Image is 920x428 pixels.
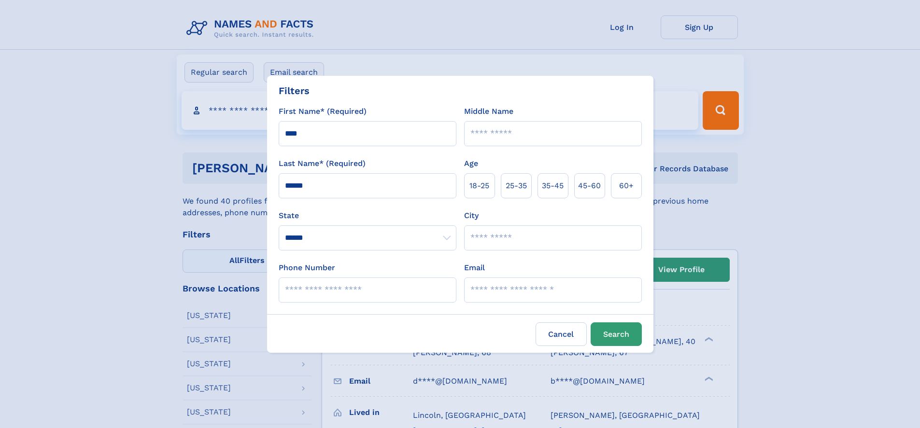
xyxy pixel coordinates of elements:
[279,106,367,117] label: First Name* (Required)
[464,262,485,274] label: Email
[619,180,634,192] span: 60+
[464,158,478,169] label: Age
[591,322,642,346] button: Search
[279,210,456,221] label: State
[542,180,564,192] span: 35‑45
[464,210,479,221] label: City
[279,158,366,169] label: Last Name* (Required)
[279,262,335,274] label: Phone Number
[506,180,527,192] span: 25‑35
[536,322,587,346] label: Cancel
[469,180,489,192] span: 18‑25
[578,180,601,192] span: 45‑60
[279,83,310,98] div: Filters
[464,106,513,117] label: Middle Name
